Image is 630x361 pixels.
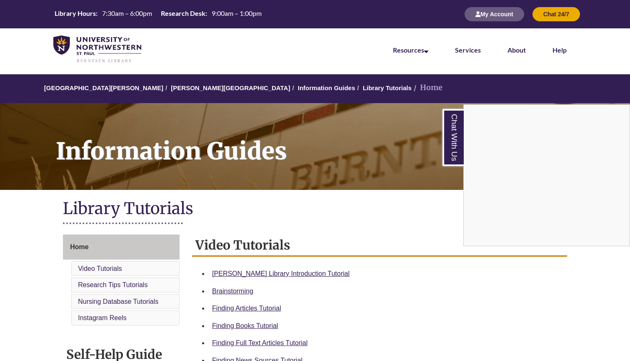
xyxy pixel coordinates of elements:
[507,46,526,54] a: About
[464,105,630,246] iframe: Chat Widget
[455,46,481,54] a: Services
[53,35,141,63] img: UNWSP Library Logo
[393,46,428,54] a: Resources
[442,109,464,166] a: Chat With Us
[463,104,630,246] div: Chat With Us
[552,46,567,54] a: Help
